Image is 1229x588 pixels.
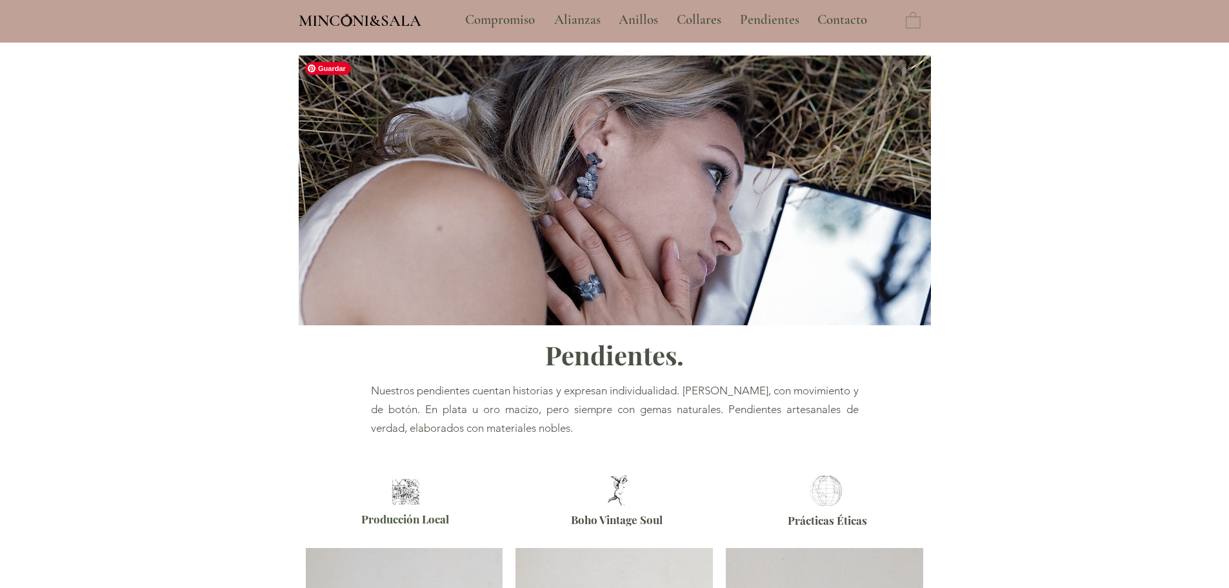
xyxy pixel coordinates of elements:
a: Contacto [808,4,877,36]
span: Producción Local [361,512,449,526]
span: Nuestros pendientes cuentan historias y expresan individualidad. [PERSON_NAME], con movimiento y ... [371,384,859,434]
span: Prácticas Éticas [788,513,867,527]
a: MINCONI&SALA [299,8,421,30]
span: Guardar [305,62,351,75]
img: Joyeria Artesanal Barcelona [388,479,423,505]
img: Pendientes artesanales inspirados en la naturaleza [299,56,931,325]
img: Minconi Sala [341,14,352,26]
a: Anillos [609,4,667,36]
a: Collares [667,4,730,36]
nav: Sitio [430,4,903,36]
img: Joyeria Boho vintage [598,475,637,505]
a: Pendientes [730,4,808,36]
p: Alianzas [548,4,607,36]
span: MINCONI&SALA [299,11,421,30]
p: Anillos [612,4,664,36]
p: Collares [670,4,728,36]
a: Alianzas [545,4,609,36]
img: Joyería etica [806,476,846,506]
p: Compromiso [459,4,541,36]
p: Contacto [811,4,874,36]
span: Boho Vintage Soul [571,512,663,527]
span: Pendientes. [545,338,684,372]
p: Pendientes [734,4,806,36]
a: Compromiso [455,4,545,36]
